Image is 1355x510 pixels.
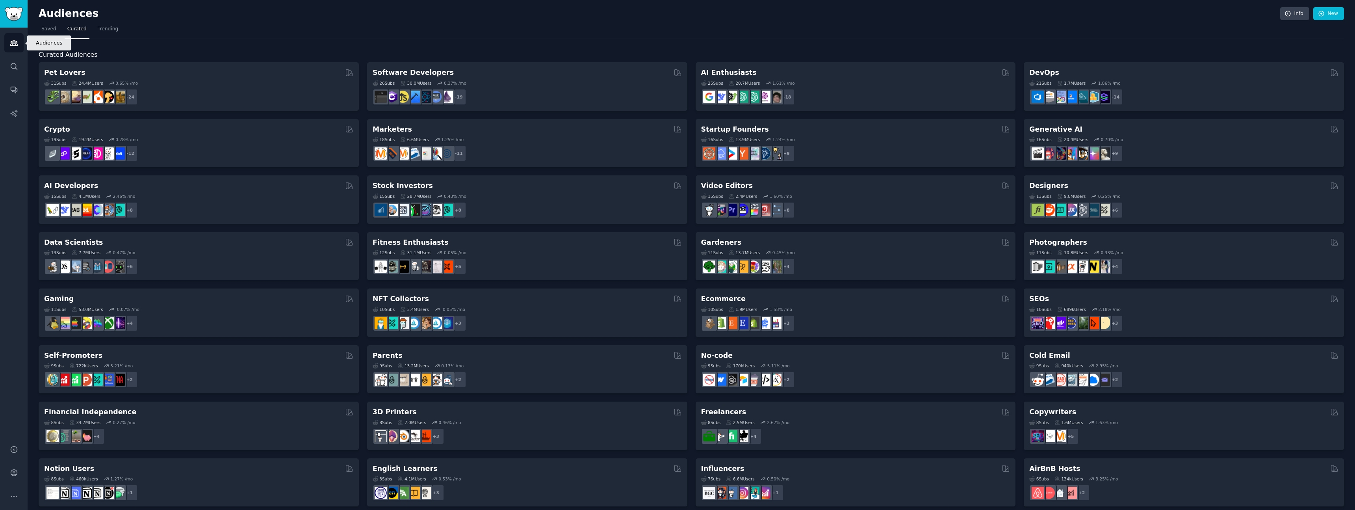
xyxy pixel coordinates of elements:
img: AppIdeas [46,374,59,386]
img: editors [714,204,726,216]
img: herpetology [46,91,59,103]
img: OpenSeaNFT [408,317,420,329]
h2: Designers [1029,181,1068,191]
img: languagelearning [375,487,387,499]
img: WeddingPhotography [1098,261,1110,273]
div: + 18 [778,89,795,105]
div: + 8 [450,202,466,218]
img: Nikon [1087,261,1099,273]
img: NewParents [419,374,431,386]
img: logodesign [1043,204,1055,216]
div: 0.37 % /mo [444,80,466,86]
h2: Video Editors [701,181,753,191]
img: airbnb_hosts [1032,487,1044,499]
img: seogrowth [1054,317,1066,329]
img: web3 [80,147,92,160]
img: googleads [419,147,431,160]
div: 26 Sub s [373,80,395,86]
img: fatFIRE [80,430,92,442]
img: Trading [408,204,420,216]
img: The_SEO [1098,317,1110,329]
a: Curated [65,23,89,39]
img: gamers [91,317,103,329]
img: AWS_Certified_Experts [1043,91,1055,103]
div: 1.86 % /mo [1098,80,1121,86]
img: EmailOutreach [1098,374,1110,386]
img: BestNotionTemplates [102,487,114,499]
div: 0.33 % /mo [1101,250,1123,255]
div: + 8 [121,202,138,218]
img: GardeningUK [736,261,748,273]
img: AItoolsCatalog [725,91,737,103]
div: 4.1M Users [72,194,100,199]
img: NoCodeSaaS [725,374,737,386]
img: Etsy [725,317,737,329]
div: 20.7M Users [729,80,760,86]
img: PlatformEngineers [1098,91,1110,103]
img: gopro [703,204,715,216]
img: postproduction [769,204,781,216]
img: NFTMarketplace [386,317,398,329]
img: BeautyGuruChatter [703,487,715,499]
img: bigseo [386,147,398,160]
div: + 8 [778,202,795,218]
div: 19.2M Users [72,137,103,142]
img: canon [1076,261,1088,273]
a: Trending [95,23,121,39]
img: ValueInvesting [386,204,398,216]
img: NFTExchange [375,317,387,329]
div: 11 Sub s [701,250,723,255]
img: InstagramMarketing [736,487,748,499]
img: dividends [375,204,387,216]
img: deepdream [1054,147,1066,160]
img: DreamBooth [1098,147,1110,160]
img: workout [397,261,409,273]
img: NotionPromote [113,487,125,499]
img: Rag [69,204,81,216]
img: CryptoArt [419,317,431,329]
div: 0.70 % /mo [1101,137,1123,142]
a: Info [1280,7,1309,20]
img: ycombinator [736,147,748,160]
h2: Startup Founders [701,125,769,134]
img: NoCodeMovement [758,374,770,386]
img: Local_SEO [1076,317,1088,329]
img: b2b_sales [1076,374,1088,386]
img: analytics [91,261,103,273]
img: nocodelowcode [747,374,759,386]
img: PetAdvice [102,91,114,103]
img: beyondthebump [397,374,409,386]
img: dataengineering [80,261,92,273]
img: FinancialPlanning [58,430,70,442]
div: 21 Sub s [1029,80,1051,86]
img: Parents [441,374,453,386]
img: MachineLearning [46,261,59,273]
img: elixir [441,91,453,103]
img: premiere [725,204,737,216]
img: software [375,91,387,103]
h2: Photographers [1029,238,1087,248]
a: New [1313,7,1344,20]
img: influencermarketing [747,487,759,499]
div: 9.8M Users [1057,194,1086,199]
img: chatgpt_promptDesign [736,91,748,103]
img: alphaandbetausers [91,374,103,386]
img: 3Dprinting [375,430,387,442]
div: 16 Sub s [1029,137,1051,142]
img: AskComputerScience [430,91,442,103]
img: personaltraining [441,261,453,273]
img: SEO [1032,430,1044,442]
span: Curated [67,26,87,33]
img: Fiverr [725,430,737,442]
img: Learn_English [419,487,431,499]
div: 1.24 % /mo [772,137,795,142]
img: youtubepromotion [58,374,70,386]
img: AskNotion [91,487,103,499]
img: webflow [714,374,726,386]
img: azuredevops [1032,91,1044,103]
img: Entrepreneurship [758,147,770,160]
img: learnjavascript [397,91,409,103]
img: parentsofmultiples [430,374,442,386]
img: SonyAlpha [1065,261,1077,273]
img: turtle [80,91,92,103]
